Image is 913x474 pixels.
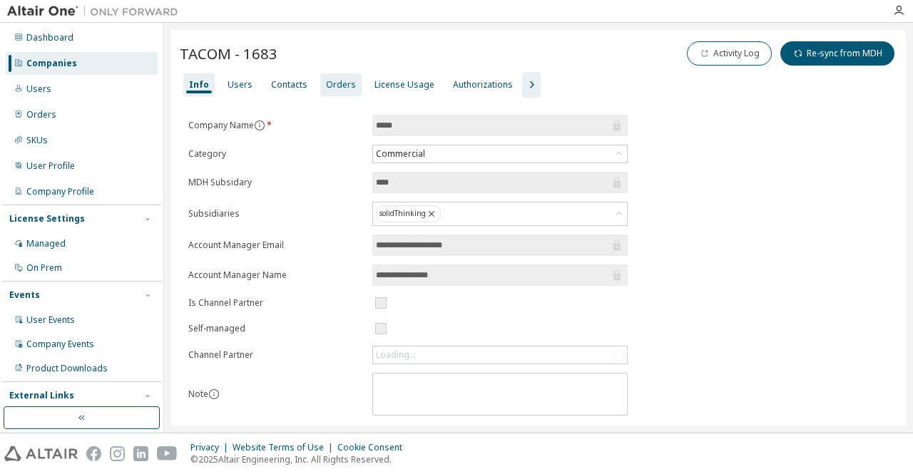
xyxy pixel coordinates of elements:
[376,205,441,222] div: solidThinking
[373,202,627,225] div: solidThinking
[271,79,307,91] div: Contacts
[26,83,51,95] div: Users
[180,43,277,63] span: TACOM - 1683
[188,120,364,131] label: Company Name
[26,339,94,350] div: Company Events
[228,79,253,91] div: Users
[26,238,66,249] div: Managed
[9,213,85,225] div: License Settings
[188,349,364,361] label: Channel Partner
[373,346,627,364] div: Loading...
[9,390,74,401] div: External Links
[7,4,185,19] img: Altair One
[26,186,94,197] div: Company Profile
[133,446,148,461] img: linkedin.svg
[190,453,411,465] p: © 2025 Altair Engineering, Inc. All Rights Reserved.
[26,32,73,43] div: Dashboard
[189,79,209,91] div: Info
[188,297,364,309] label: Is Channel Partner
[4,446,78,461] img: altair_logo.svg
[26,363,108,374] div: Product Downloads
[26,262,62,274] div: On Prem
[188,208,364,220] label: Subsidiaries
[188,388,208,400] label: Note
[337,442,411,453] div: Cookie Consent
[190,442,233,453] div: Privacy
[233,442,337,453] div: Website Terms of Use
[453,79,513,91] div: Authorizations
[188,148,364,160] label: Category
[208,388,220,400] button: information
[374,146,427,162] div: Commercial
[374,79,434,91] div: License Usage
[326,79,356,91] div: Orders
[780,41,894,66] button: Re-sync from MDH
[188,239,364,251] label: Account Manager Email
[26,135,48,146] div: SKUs
[9,289,40,301] div: Events
[26,160,75,172] div: User Profile
[26,314,75,326] div: User Events
[26,58,77,69] div: Companies
[188,177,364,188] label: MDH Subsidary
[687,41,772,66] button: Activity Log
[188,323,364,334] label: Self-managed
[373,145,627,163] div: Commercial
[254,120,265,131] button: information
[26,109,56,120] div: Orders
[110,446,125,461] img: instagram.svg
[188,269,364,281] label: Account Manager Name
[157,446,178,461] img: youtube.svg
[376,349,416,361] div: Loading...
[86,446,101,461] img: facebook.svg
